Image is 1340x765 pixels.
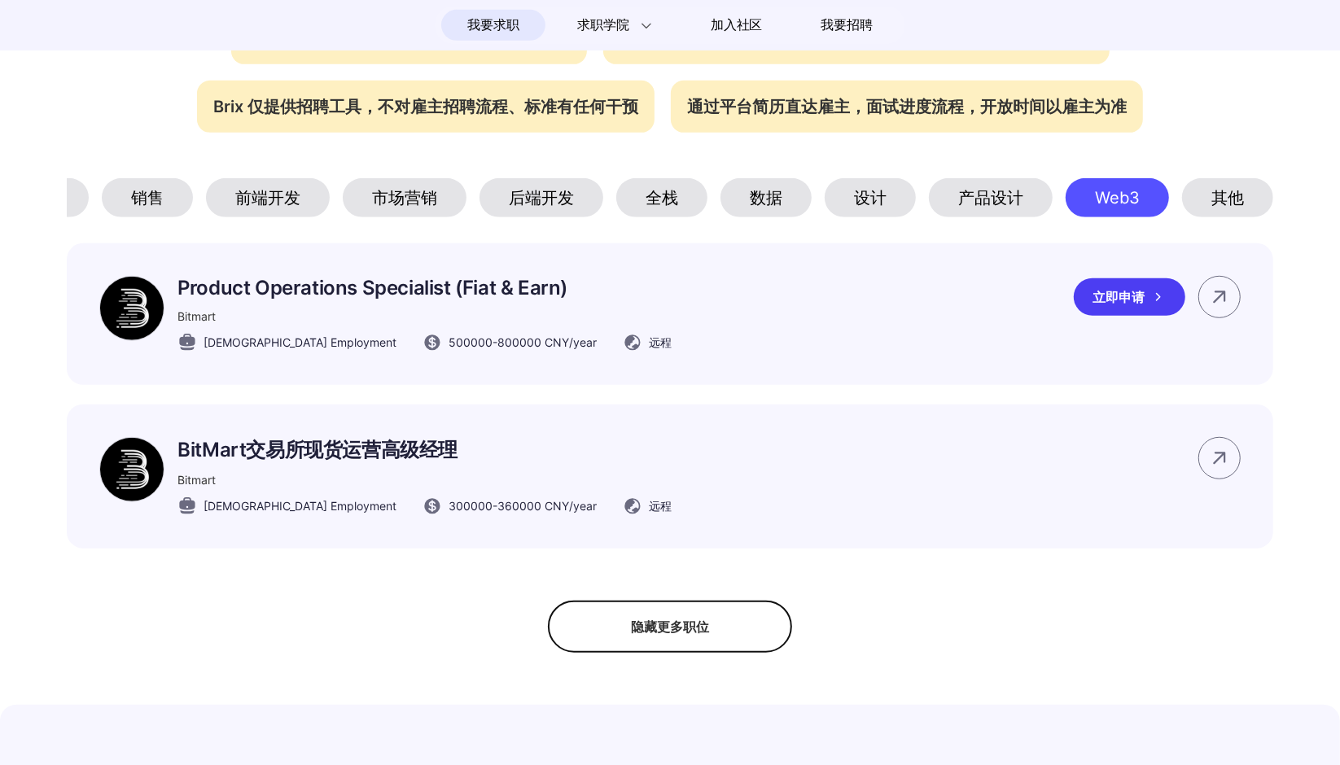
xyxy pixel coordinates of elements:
[449,497,597,514] span: 300000 - 360000 CNY /year
[649,497,672,514] span: 远程
[929,178,1053,217] div: 产品设计
[720,178,812,217] div: 数据
[1074,278,1185,316] div: 立即申请
[204,334,396,351] span: [DEMOGRAPHIC_DATA] Employment
[177,473,216,487] span: Bitmart
[177,437,672,463] p: BitMart交易所现货运营高级经理
[649,334,672,351] span: 远程
[206,178,330,217] div: 前端开发
[449,334,597,351] span: 500000 - 800000 CNY /year
[102,178,193,217] div: 销售
[616,178,707,217] div: 全栈
[1074,278,1198,316] a: 立即申请
[197,81,655,133] div: Brix 仅提供招聘工具，不对雇主招聘流程、标准有任何干预
[671,81,1143,133] div: 通过平台简历直达雇主，面试进度流程，开放时间以雇主为准
[343,178,466,217] div: 市场营销
[711,12,762,38] span: 加入社区
[177,276,672,299] p: Product Operations Specialist (Fiat & Earn)
[204,497,396,514] span: [DEMOGRAPHIC_DATA] Employment
[825,178,916,217] div: 设计
[1066,178,1169,217] div: Web3
[467,12,519,38] span: 我要求职
[821,15,872,35] span: 我要招聘
[578,15,629,35] span: 求职学院
[1182,178,1273,217] div: 其他
[548,601,792,653] div: 隐藏更多职位
[177,309,216,323] span: Bitmart
[480,178,603,217] div: 后端开发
